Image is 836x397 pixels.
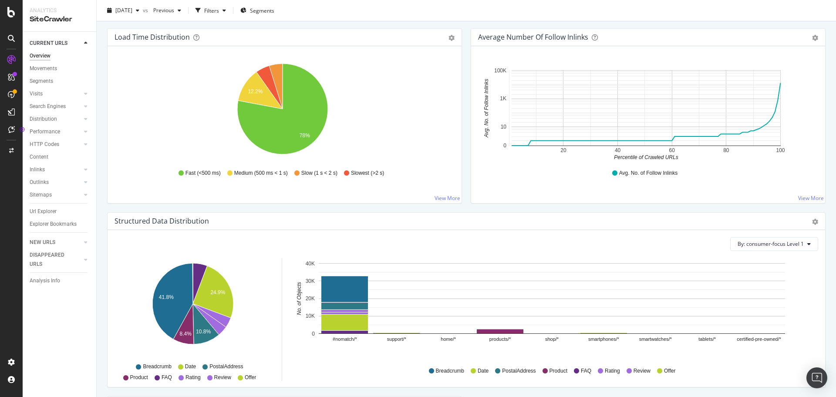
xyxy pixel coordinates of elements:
[738,240,804,248] span: By: consumer-focus Level 1
[296,282,302,315] text: No. of Objects
[250,7,274,14] span: Segments
[812,219,818,225] div: gear
[115,33,190,41] div: Load Time Distribution
[615,147,621,153] text: 40
[245,374,256,381] span: Offer
[150,7,174,14] span: Previous
[30,77,90,86] a: Segments
[30,7,89,14] div: Analytics
[30,77,53,86] div: Segments
[115,217,209,225] div: Structured Data Distribution
[776,147,785,153] text: 100
[483,79,489,138] text: Avg. No. of Follow Inlinks
[192,3,229,17] button: Filters
[30,140,81,149] a: HTTP Codes
[30,51,51,61] div: Overview
[104,3,143,17] button: [DATE]
[30,51,90,61] a: Overview
[30,64,57,73] div: Movements
[30,178,81,187] a: Outlinks
[30,165,45,174] div: Inlinks
[130,374,148,381] span: Product
[185,170,221,177] span: Fast (<500 ms)
[30,153,90,162] a: Content
[248,88,263,95] text: 12.2%
[730,237,818,251] button: By: consumer-focus Level 1
[494,68,506,74] text: 100K
[545,336,559,342] text: shop/*
[162,374,172,381] span: FAQ
[30,14,89,24] div: SiteCrawler
[478,33,588,41] div: Average Number of Follow Inlinks
[30,140,59,149] div: HTTP Codes
[18,126,26,133] div: Tooltip anchor
[30,127,60,136] div: Performance
[209,363,243,370] span: PostalAddress
[634,367,651,375] span: Review
[117,258,269,359] svg: A chart.
[30,102,66,111] div: Search Engines
[30,89,81,98] a: Visits
[501,124,507,130] text: 10
[143,363,171,370] span: Breadcrumb
[806,367,827,388] div: Open Intercom Messenger
[333,336,357,342] text: #nomatch/*
[30,64,90,73] a: Movements
[306,313,315,319] text: 10K
[737,336,781,342] text: certified-pre-owned/*
[639,336,672,342] text: smartwatches/*
[234,170,288,177] span: Medium (500 ms < 1 s)
[30,39,81,48] a: CURRENT URLS
[502,367,536,375] span: PostalAddress
[549,367,567,375] span: Product
[478,60,815,161] svg: A chart.
[30,207,57,216] div: Url Explorer
[30,102,81,111] a: Search Engines
[115,7,132,14] span: 2025 Aug. 5th
[30,276,90,285] a: Analysis Info
[448,35,455,41] div: gear
[30,153,48,162] div: Content
[588,336,620,342] text: smartphones/*
[30,220,90,229] a: Explorer Bookmarks
[30,190,52,200] div: Sitemaps
[30,251,74,269] div: DISAPPEARED URLS
[605,367,620,375] span: Rating
[204,7,219,14] div: Filters
[489,336,511,342] text: products/*
[115,60,451,161] svg: A chart.
[185,363,196,370] span: Date
[560,147,566,153] text: 20
[306,295,315,302] text: 20K
[293,258,811,359] svg: A chart.
[30,165,81,174] a: Inlinks
[812,35,818,41] div: gear
[150,3,185,17] button: Previous
[300,132,310,139] text: 78%
[614,154,678,160] text: Percentile of Crawled URLs
[669,147,675,153] text: 60
[798,194,824,202] a: View More
[698,336,716,342] text: tablets/*
[619,170,678,177] span: Avg. No. of Follow Inlinks
[30,178,49,187] div: Outlinks
[185,374,201,381] span: Rating
[30,238,55,247] div: NEW URLS
[436,367,464,375] span: Breadcrumb
[503,143,506,149] text: 0
[581,367,591,375] span: FAQ
[723,147,729,153] text: 80
[306,261,315,267] text: 40K
[30,251,81,269] a: DISAPPEARED URLS
[30,207,90,216] a: Url Explorer
[30,39,67,48] div: CURRENT URLS
[301,170,337,177] span: Slow (1 s < 2 s)
[210,289,225,295] text: 24.9%
[237,3,278,17] button: Segments
[312,331,315,337] text: 0
[180,331,192,337] text: 8.4%
[351,170,384,177] span: Slowest (>2 s)
[500,95,506,102] text: 1K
